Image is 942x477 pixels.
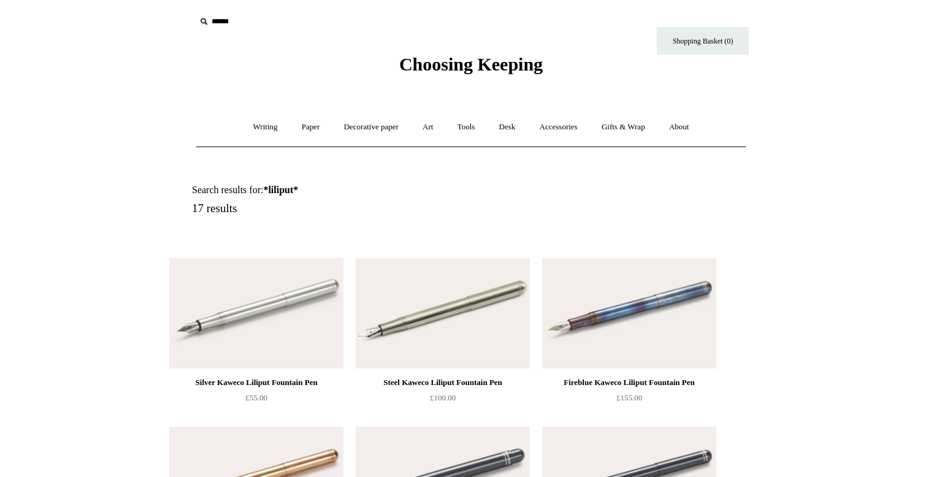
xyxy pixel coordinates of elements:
[192,202,485,216] h5: 17 results
[430,393,456,402] span: £100.00
[591,111,656,143] a: Gifts & Wrap
[169,258,343,368] img: Silver Kaweco Liliput Fountain Pen
[399,54,543,74] span: Choosing Keeping
[333,111,410,143] a: Decorative paper
[542,258,716,368] img: Fireblue Kaweco Liliput Fountain Pen
[616,393,642,402] span: £155.00
[657,27,749,55] a: Shopping Basket (0)
[545,375,713,390] div: Fireblue Kaweco Liliput Fountain Pen
[291,111,331,143] a: Paper
[356,258,530,368] img: Steel Kaweco Liliput Fountain Pen
[242,111,289,143] a: Writing
[356,375,530,425] a: Steel Kaweco Liliput Fountain Pen £100.00
[169,375,343,425] a: Silver Kaweco Liliput Fountain Pen £55.00
[245,393,267,402] span: £55.00
[529,111,589,143] a: Accessories
[658,111,700,143] a: About
[359,375,527,390] div: Steel Kaweco Liliput Fountain Pen
[192,184,485,196] h1: Search results for:
[399,64,543,72] a: Choosing Keeping
[542,258,716,368] a: Fireblue Kaweco Liliput Fountain Pen Fireblue Kaweco Liliput Fountain Pen
[169,258,343,368] a: Silver Kaweco Liliput Fountain Pen Silver Kaweco Liliput Fountain Pen
[172,375,340,390] div: Silver Kaweco Liliput Fountain Pen
[446,111,486,143] a: Tools
[356,258,530,368] a: Steel Kaweco Liliput Fountain Pen Steel Kaweco Liliput Fountain Pen
[542,375,716,425] a: Fireblue Kaweco Liliput Fountain Pen £155.00
[412,111,444,143] a: Art
[488,111,527,143] a: Desk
